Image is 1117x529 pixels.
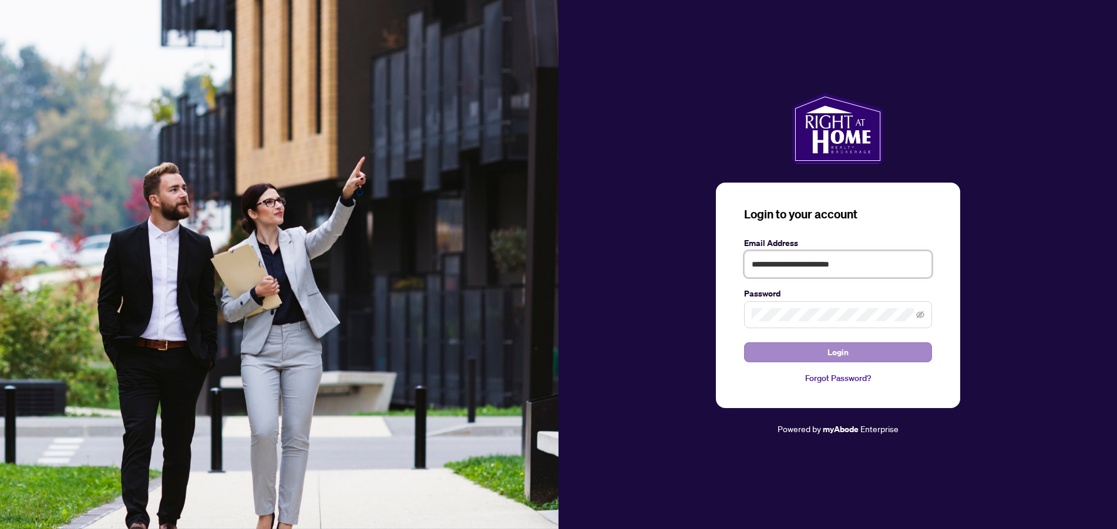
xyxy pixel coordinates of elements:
[827,343,849,362] span: Login
[792,93,883,164] img: ma-logo
[744,206,932,223] h3: Login to your account
[823,423,859,436] a: myAbode
[744,287,932,300] label: Password
[916,311,924,319] span: eye-invisible
[778,423,821,434] span: Powered by
[744,342,932,362] button: Login
[744,372,932,385] a: Forgot Password?
[744,237,932,250] label: Email Address
[860,423,899,434] span: Enterprise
